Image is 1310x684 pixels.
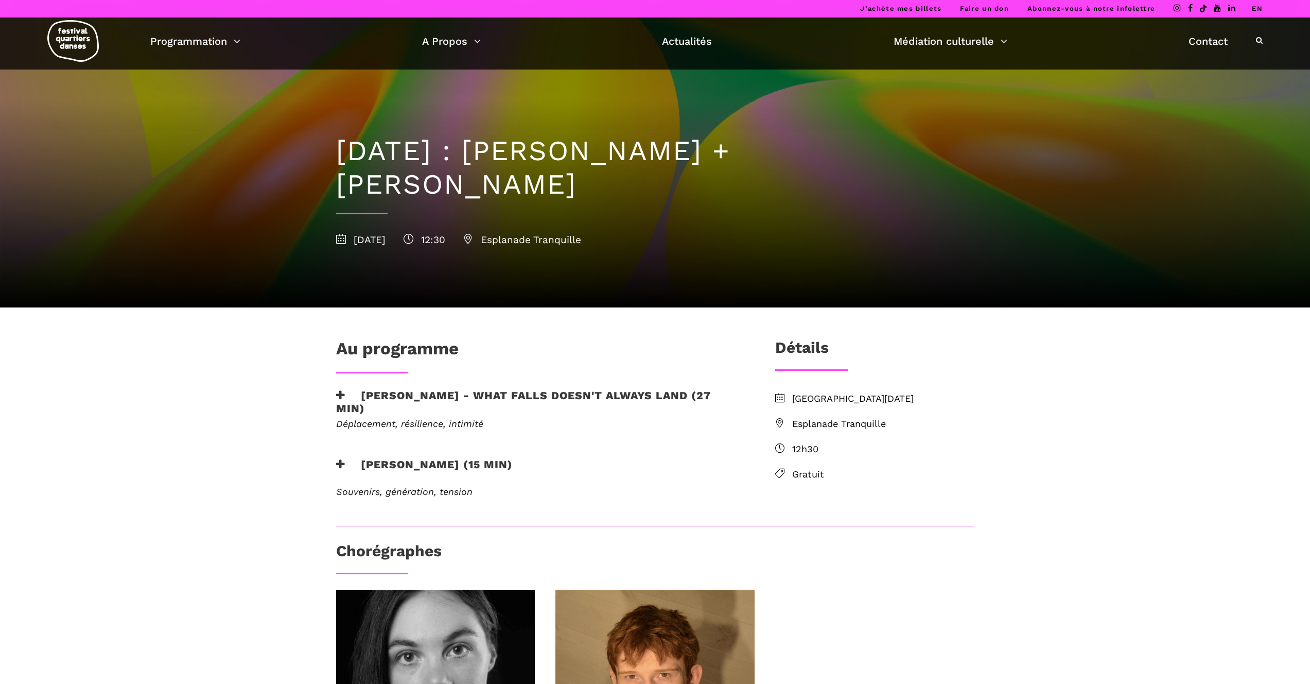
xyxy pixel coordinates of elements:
a: Abonnez-vous à notre infolettre [1027,5,1155,12]
h3: [PERSON_NAME] (15 min) [336,458,513,484]
em: Souvenirs, génération, tension [336,486,473,497]
h3: Détails [775,338,829,364]
a: A Propos [422,32,481,50]
span: [DATE] [336,234,386,246]
span: 12h30 [792,442,974,457]
span: Esplanade Tranquille [792,417,974,432]
a: Médiation culturelle [894,32,1007,50]
a: J’achète mes billets [860,5,941,12]
img: logo-fqd-med [47,20,99,62]
span: Gratuit [792,467,974,482]
em: Déplacement, résilience, intimité [336,418,483,429]
span: Esplanade Tranquille [463,234,581,246]
a: Programmation [150,32,240,50]
a: Actualités [662,32,712,50]
span: 12:30 [404,234,445,246]
a: EN [1252,5,1263,12]
h3: Chorégraphes [336,542,442,568]
h3: [PERSON_NAME] - What Falls Doesn't Always Land (27 min) [336,389,742,415]
a: Faire un don [960,5,1009,12]
h1: [DATE] : [PERSON_NAME] + [PERSON_NAME] [336,134,974,201]
span: [GEOGRAPHIC_DATA][DATE] [792,391,974,406]
a: Contact [1189,32,1228,50]
h1: Au programme [336,338,459,364]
